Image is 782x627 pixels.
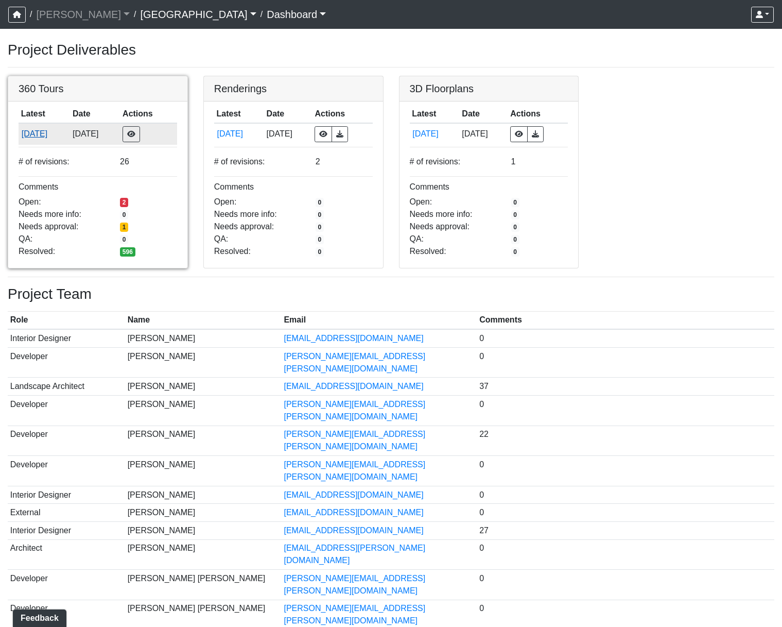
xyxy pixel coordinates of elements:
td: Landscape Architect [8,378,125,396]
th: Comments [477,312,774,330]
th: Email [282,312,477,330]
td: 0 [477,329,774,347]
td: 0 [477,539,774,570]
span: / [26,4,36,25]
td: 27 [477,521,774,539]
td: [PERSON_NAME] [125,456,282,486]
td: 37 [477,378,774,396]
a: [PERSON_NAME] [36,4,130,25]
span: / [256,4,267,25]
td: Developer [8,347,125,378]
a: [PERSON_NAME][EMAIL_ADDRESS][PERSON_NAME][DOMAIN_NAME] [284,460,425,481]
td: 22 [477,426,774,456]
a: [EMAIL_ADDRESS][PERSON_NAME][DOMAIN_NAME] [284,544,425,565]
td: [PERSON_NAME] [125,504,282,522]
td: Interior Designer [8,329,125,347]
td: 0 [477,347,774,378]
a: [EMAIL_ADDRESS][DOMAIN_NAME] [284,490,423,499]
td: Architect [8,539,125,570]
a: [PERSON_NAME][EMAIL_ADDRESS][PERSON_NAME][DOMAIN_NAME] [284,400,425,421]
td: Interior Designer [8,521,125,539]
button: [DATE] [21,127,68,141]
td: avFcituVdTN5TeZw4YvRD7 [214,123,264,145]
iframe: Ybug feedback widget [8,606,68,627]
button: [DATE] [412,127,457,141]
span: / [130,4,140,25]
h3: Project Team [8,285,774,303]
a: [GEOGRAPHIC_DATA] [140,4,256,25]
td: Developer [8,456,125,486]
td: [PERSON_NAME] [125,329,282,347]
a: [PERSON_NAME][EMAIL_ADDRESS][PERSON_NAME][DOMAIN_NAME] [284,604,425,625]
td: [PERSON_NAME] [125,347,282,378]
td: [PERSON_NAME] [125,395,282,426]
a: [PERSON_NAME][EMAIL_ADDRESS][PERSON_NAME][DOMAIN_NAME] [284,430,425,451]
h3: Project Deliverables [8,41,774,59]
td: [PERSON_NAME] [125,539,282,570]
th: Role [8,312,125,330]
a: [EMAIL_ADDRESS][DOMAIN_NAME] [284,526,423,535]
td: Developer [8,395,125,426]
a: [EMAIL_ADDRESS][DOMAIN_NAME] [284,508,423,517]
td: 0 [477,486,774,504]
td: 0 [477,456,774,486]
td: m6gPHqeE6DJAjJqz47tRiF [410,123,460,145]
a: [PERSON_NAME][EMAIL_ADDRESS][PERSON_NAME][DOMAIN_NAME] [284,574,425,595]
td: 0 [477,395,774,426]
td: [PERSON_NAME] [125,521,282,539]
th: Name [125,312,282,330]
a: [EMAIL_ADDRESS][DOMAIN_NAME] [284,382,423,391]
a: [EMAIL_ADDRESS][DOMAIN_NAME] [284,334,423,343]
td: External [8,504,125,522]
td: Developer [8,570,125,600]
a: Dashboard [267,4,326,25]
td: Interior Designer [8,486,125,504]
button: [DATE] [217,127,262,141]
td: Developer [8,426,125,456]
td: [PERSON_NAME] [125,378,282,396]
td: 0 [477,504,774,522]
td: [PERSON_NAME] [125,426,282,456]
td: mzdjipiqQCz6KJ28yXmyFL [19,123,70,145]
td: [PERSON_NAME] [125,486,282,504]
td: 0 [477,570,774,600]
a: [PERSON_NAME][EMAIL_ADDRESS][PERSON_NAME][DOMAIN_NAME] [284,352,425,373]
td: [PERSON_NAME] [PERSON_NAME] [125,570,282,600]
